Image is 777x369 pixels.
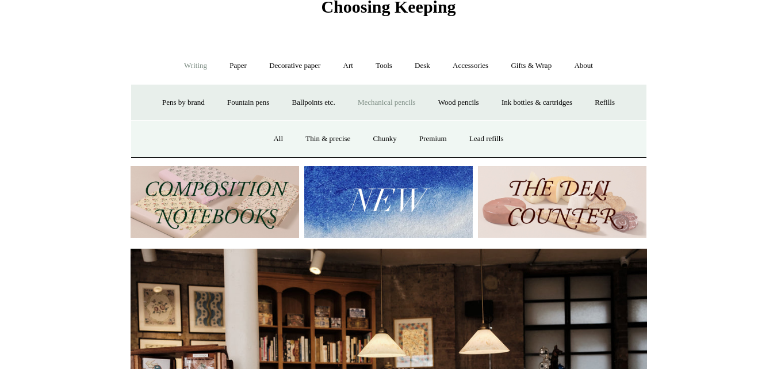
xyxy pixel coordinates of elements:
a: All [263,124,293,154]
a: Desk [404,51,441,81]
a: About [564,51,603,81]
a: Decorative paper [259,51,331,81]
a: Tools [365,51,403,81]
img: 202302 Composition ledgers.jpg__PID:69722ee6-fa44-49dd-a067-31375e5d54ec [131,166,299,238]
a: Premium [409,124,457,154]
a: Pens by brand [152,88,215,118]
a: Accessories [442,51,499,81]
img: The Deli Counter [478,166,646,238]
a: Mechanical pencils [347,88,426,118]
a: Fountain pens [217,88,280,118]
a: Chunky [363,124,407,154]
a: Ink bottles & cartridges [491,88,583,118]
a: Writing [174,51,217,81]
img: New.jpg__PID:f73bdf93-380a-4a35-bcfe-7823039498e1 [304,166,473,238]
a: Thin & precise [295,124,361,154]
a: Gifts & Wrap [500,51,562,81]
a: Paper [219,51,257,81]
a: Wood pencils [428,88,489,118]
a: Lead refills [459,124,514,154]
a: Ballpoints etc. [282,88,346,118]
a: Refills [584,88,625,118]
a: Choosing Keeping [321,6,456,14]
a: Art [333,51,363,81]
